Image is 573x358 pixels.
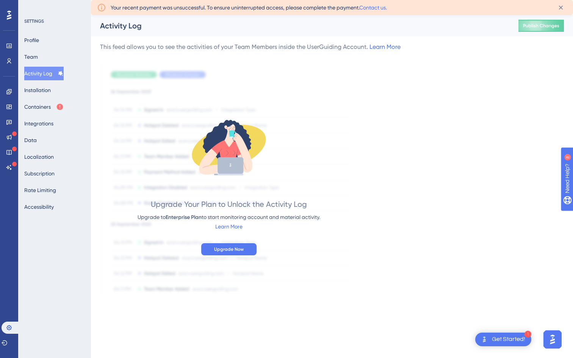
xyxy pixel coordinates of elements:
div: Get Started! [492,335,525,344]
div: Upgrade to to start monitoring account and material activity. [138,213,320,222]
div: 1 [524,331,531,338]
iframe: UserGuiding AI Assistant Launcher [541,328,564,351]
div: Activity Log [100,20,499,31]
div: SETTINGS [24,18,86,24]
button: Data [24,133,37,147]
button: Subscription [24,167,55,180]
span: Your recent payment was unsuccessful. To ensure uninterrupted access, please complete the payment. [111,3,387,12]
button: Profile [24,33,39,47]
button: Containers [24,100,64,114]
button: Team [24,50,38,64]
div: Upgrade Your Plan to Unlock the Activity Log [151,199,307,209]
span: Need Help? [18,2,47,11]
span: Upgrade Now [214,246,244,252]
button: Accessibility [24,200,54,214]
button: Publish Changes [518,20,564,32]
div: 8 [53,4,55,10]
div: Open Get Started! checklist, remaining modules: 1 [475,333,531,346]
button: Integrations [24,117,53,130]
button: Installation [24,83,51,97]
a: Learn More [369,43,401,50]
div: This feed allows you to see the activities of your Team Members inside the UserGuiding Account. [100,42,401,52]
a: Learn More [215,224,243,230]
a: Contact us. [359,5,387,11]
span: Publish Changes [523,23,559,29]
span: Enterprise Plan [166,214,202,220]
button: Rate Limiting [24,183,56,197]
button: Upgrade Now [201,243,257,255]
button: Localization [24,150,54,164]
button: Activity Log [24,67,64,80]
img: launcher-image-alternative-text [480,335,489,344]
